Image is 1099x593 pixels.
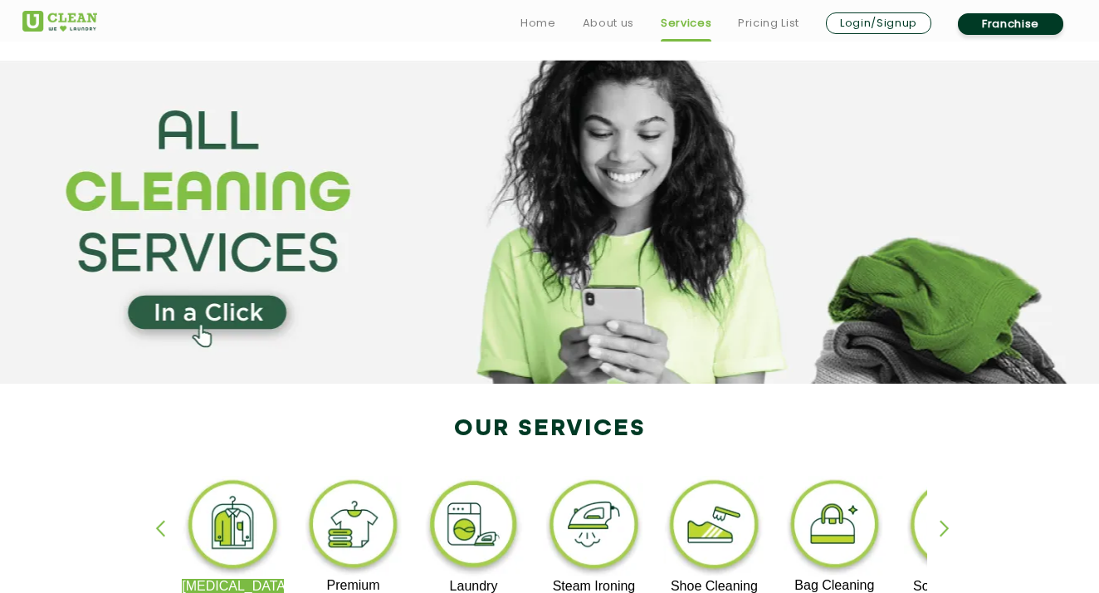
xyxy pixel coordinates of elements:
[663,476,765,579] img: shoe_cleaning_11zon.webp
[302,476,404,578] img: premium_laundry_cleaning_11zon.webp
[826,12,931,34] a: Login/Signup
[784,476,886,578] img: bag_cleaning_11zon.webp
[543,476,645,579] img: steam_ironing_11zon.webp
[958,13,1063,35] a: Franchise
[661,13,711,33] a: Services
[784,578,886,593] p: Bag Cleaning
[423,476,525,579] img: laundry_cleaning_11zon.webp
[182,476,284,579] img: dry_cleaning_11zon.webp
[520,13,556,33] a: Home
[738,13,799,33] a: Pricing List
[22,11,97,32] img: UClean Laundry and Dry Cleaning
[904,476,1006,579] img: sofa_cleaning_11zon.webp
[583,13,634,33] a: About us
